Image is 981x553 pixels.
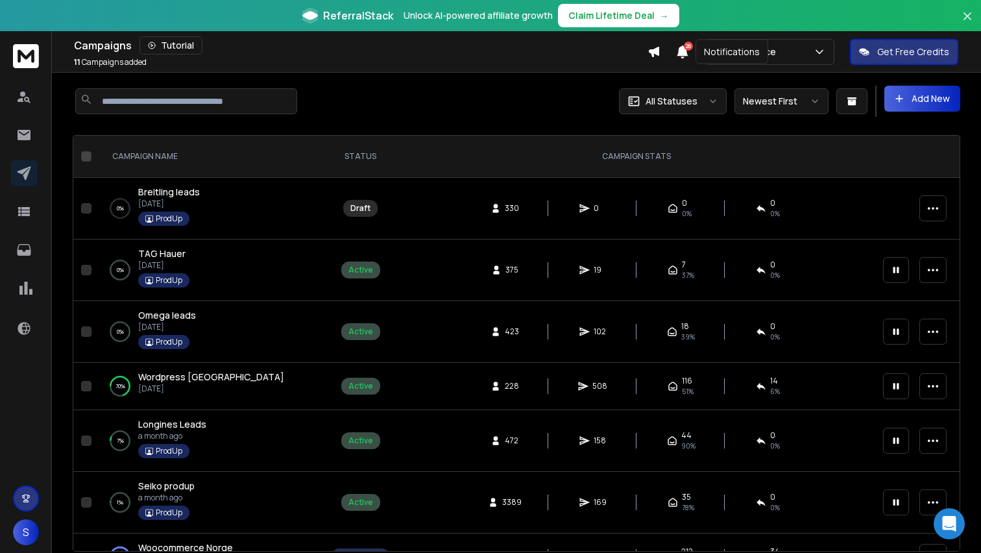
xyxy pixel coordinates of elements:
[348,326,373,337] div: Active
[505,381,519,391] span: 228
[138,247,186,260] a: TAG Hauer
[594,265,607,275] span: 19
[770,441,780,451] span: 0 %
[97,301,324,363] td: 0%Omega leads[DATE]ProdUp
[74,57,147,68] p: Campaigns added
[156,337,182,347] p: ProdUp
[558,4,679,27] button: Claim Lifetime Deal→
[682,376,692,386] span: 116
[115,380,125,393] p: 70 %
[682,502,694,513] span: 78 %
[348,265,373,275] div: Active
[505,265,518,275] span: 375
[13,519,39,545] button: S
[97,363,324,410] td: 70%Wordpress [GEOGRAPHIC_DATA][DATE]
[348,381,373,391] div: Active
[734,88,829,114] button: Newest First
[74,36,648,55] div: Campaigns
[323,8,393,23] span: ReferralStack
[770,332,780,342] span: 0 %
[660,9,669,22] span: →
[770,270,780,280] span: 0 %
[117,264,124,276] p: 0 %
[594,436,607,446] span: 158
[505,326,519,337] span: 423
[594,203,607,214] span: 0
[682,492,691,502] span: 35
[156,446,182,456] p: ProdUp
[97,410,324,472] td: 7%Longines Leadsa month agoProdUp
[684,42,693,51] span: 26
[594,497,607,508] span: 169
[682,386,694,397] span: 51 %
[97,472,324,534] td: 1%Seiko produpa month agoProdUp
[156,214,182,224] p: ProdUp
[74,56,80,68] span: 11
[156,508,182,518] p: ProdUp
[770,430,775,441] span: 0
[397,136,875,178] th: CAMPAIGN STATS
[138,493,195,503] p: a month ago
[138,384,284,394] p: [DATE]
[877,45,949,58] p: Get Free Credits
[770,260,775,270] span: 0
[138,480,195,493] a: Seiko produp
[682,198,687,208] span: 0
[770,198,775,208] span: 0
[770,386,780,397] span: 6 %
[682,260,686,270] span: 7
[646,95,697,108] p: All Statuses
[138,418,206,430] span: Longines Leads
[681,430,692,441] span: 44
[97,136,324,178] th: CAMPAIGN NAME
[348,497,373,508] div: Active
[696,40,768,64] div: Notifications
[117,496,123,509] p: 1 %
[770,492,775,502] span: 0
[156,275,182,286] p: ProdUp
[138,309,196,321] span: Omega leads
[404,9,553,22] p: Unlock AI-powered affiliate growth
[592,381,607,391] span: 508
[117,434,124,447] p: 7 %
[682,270,694,280] span: 37 %
[117,325,124,338] p: 0 %
[138,431,206,441] p: a month ago
[770,376,778,386] span: 14
[324,136,397,178] th: STATUS
[681,332,695,342] span: 39 %
[681,321,689,332] span: 18
[138,247,186,260] span: TAG Hauer
[97,178,324,240] td: 0%Breitling leads[DATE]ProdUp
[348,436,373,446] div: Active
[682,208,692,219] span: 0%
[884,86,960,112] button: Add New
[139,36,202,55] button: Tutorial
[138,199,200,209] p: [DATE]
[505,436,518,446] span: 472
[770,208,780,219] span: 0%
[505,203,519,214] span: 330
[138,186,200,199] a: Breitling leads
[138,371,284,384] a: Wordpress [GEOGRAPHIC_DATA]
[770,502,780,513] span: 0 %
[138,322,196,332] p: [DATE]
[850,39,958,65] button: Get Free Credits
[681,441,696,451] span: 90 %
[138,260,189,271] p: [DATE]
[350,203,370,214] div: Draft
[138,418,206,431] a: Longines Leads
[594,326,607,337] span: 102
[138,309,196,322] a: Omega leads
[934,508,965,539] div: Open Intercom Messenger
[97,240,324,301] td: 0%TAG Hauer[DATE]ProdUp
[502,497,522,508] span: 3389
[770,321,775,332] span: 0
[959,8,976,39] button: Close banner
[117,202,124,215] p: 0 %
